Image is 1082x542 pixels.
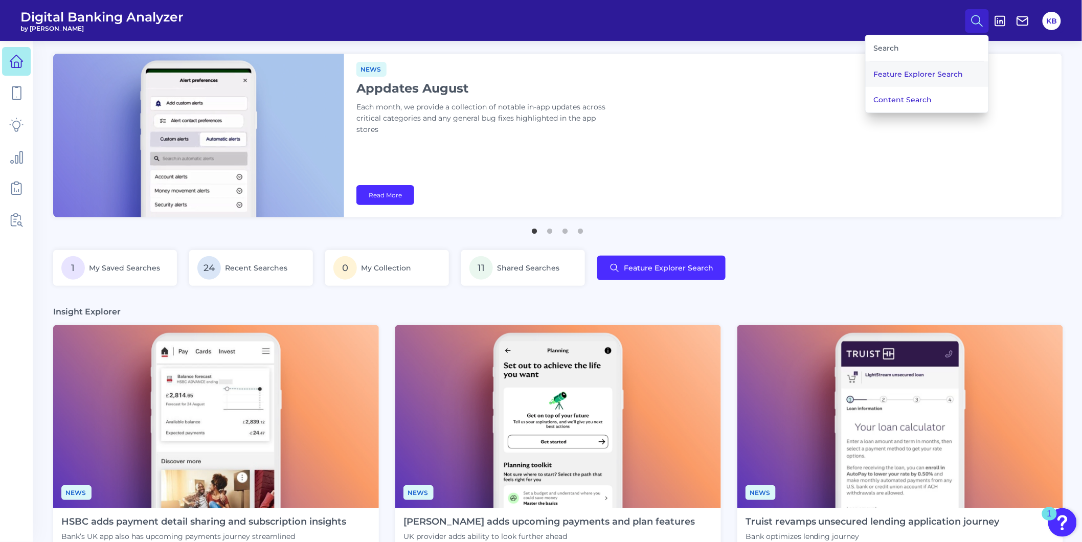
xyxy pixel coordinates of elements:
[89,263,160,273] span: My Saved Searches
[597,256,726,280] button: Feature Explorer Search
[461,250,585,286] a: 11Shared Searches
[53,54,344,217] img: bannerImg
[325,250,449,286] a: 0My Collection
[746,532,1000,541] p: Bank optimizes lending journey
[1048,508,1077,537] button: Open Resource Center, 1 new notification
[1047,514,1052,527] div: 1
[746,516,1000,528] h4: Truist revamps unsecured lending application journey
[529,223,539,234] button: 1
[746,485,776,500] span: News
[403,487,434,497] a: News
[1043,12,1061,30] button: KB
[560,223,570,234] button: 3
[497,263,559,273] span: Shared Searches
[870,35,984,61] div: Search
[737,325,1063,508] img: News - Phone (3).png
[53,250,177,286] a: 1My Saved Searches
[403,532,695,541] p: UK provider adds ability to look further ahead
[61,516,346,528] h4: HSBC adds payment detail sharing and subscription insights
[197,256,221,280] span: 24
[361,263,411,273] span: My Collection
[61,256,85,280] span: 1
[225,263,287,273] span: Recent Searches
[53,325,379,508] img: News - Phone.png
[403,485,434,500] span: News
[333,256,357,280] span: 0
[575,223,585,234] button: 4
[746,487,776,497] a: News
[61,487,92,497] a: News
[469,256,493,280] span: 11
[356,185,414,205] a: Read More
[61,532,346,541] p: Bank’s UK app also has upcoming payments journey streamlined
[356,62,387,77] span: News
[61,485,92,500] span: News
[866,61,988,87] button: Feature Explorer Search
[20,9,184,25] span: Digital Banking Analyzer
[395,325,721,508] img: News - Phone (4).png
[866,87,988,112] button: Content Search
[189,250,313,286] a: 24Recent Searches
[403,516,695,528] h4: [PERSON_NAME] adds upcoming payments and plan features
[356,81,612,96] h1: Appdates August
[356,102,612,135] p: Each month, we provide a collection of notable in-app updates across critical categories and any ...
[53,306,121,317] h3: Insight Explorer
[545,223,555,234] button: 2
[356,64,387,74] a: News
[624,264,713,272] span: Feature Explorer Search
[20,25,184,32] span: by [PERSON_NAME]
